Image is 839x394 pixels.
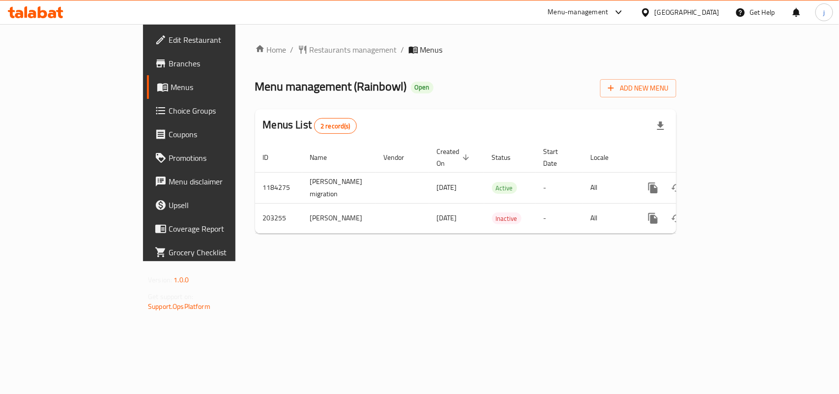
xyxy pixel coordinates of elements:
a: Upsell [147,193,283,217]
td: [PERSON_NAME] migration [302,172,376,203]
span: Name [310,152,340,163]
div: Open [411,82,434,93]
span: Choice Groups [169,105,275,117]
span: j [823,7,825,18]
span: ID [263,152,282,163]
a: Promotions [147,146,283,170]
a: Choice Groups [147,99,283,122]
span: Get support on: [148,290,193,303]
table: enhanced table [255,143,744,234]
a: Support.OpsPlatform [148,300,210,313]
button: more [641,176,665,200]
span: Created On [437,146,472,169]
div: [GEOGRAPHIC_DATA] [655,7,720,18]
span: Promotions [169,152,275,164]
h2: Menus List [263,118,357,134]
span: Add New Menu [608,82,668,94]
span: Menus [420,44,443,56]
span: Branches [169,58,275,69]
span: [DATE] [437,181,457,194]
span: Coverage Report [169,223,275,235]
a: Menus [147,75,283,99]
span: Vendor [384,152,417,163]
td: [PERSON_NAME] [302,203,376,233]
button: Change Status [665,207,689,230]
div: Inactive [492,212,521,224]
li: / [401,44,405,56]
span: Start Date [544,146,571,169]
span: Active [492,182,517,194]
td: - [536,172,583,203]
button: Add New Menu [600,79,676,97]
span: 2 record(s) [315,121,356,131]
li: / [290,44,294,56]
a: Branches [147,52,283,75]
span: 1.0.0 [174,273,189,286]
span: Restaurants management [310,44,397,56]
span: Menu management ( Rainbowl ) [255,75,407,97]
nav: breadcrumb [255,44,676,56]
span: Menus [171,81,275,93]
a: Menu disclaimer [147,170,283,193]
a: Grocery Checklist [147,241,283,264]
span: Grocery Checklist [169,246,275,258]
span: Open [411,83,434,91]
span: Locale [591,152,622,163]
span: Coupons [169,128,275,140]
button: more [641,207,665,230]
span: Version: [148,273,172,286]
button: Change Status [665,176,689,200]
span: [DATE] [437,212,457,224]
span: Edit Restaurant [169,34,275,46]
div: Total records count [314,118,357,134]
span: Status [492,152,524,163]
td: All [583,203,634,233]
a: Coverage Report [147,217,283,241]
span: Upsell [169,199,275,211]
div: Export file [649,114,672,138]
span: Inactive [492,213,521,224]
th: Actions [634,143,744,173]
a: Restaurants management [298,44,397,56]
span: Menu disclaimer [169,176,275,187]
td: - [536,203,583,233]
div: Menu-management [548,6,608,18]
a: Edit Restaurant [147,28,283,52]
td: All [583,172,634,203]
a: Coupons [147,122,283,146]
